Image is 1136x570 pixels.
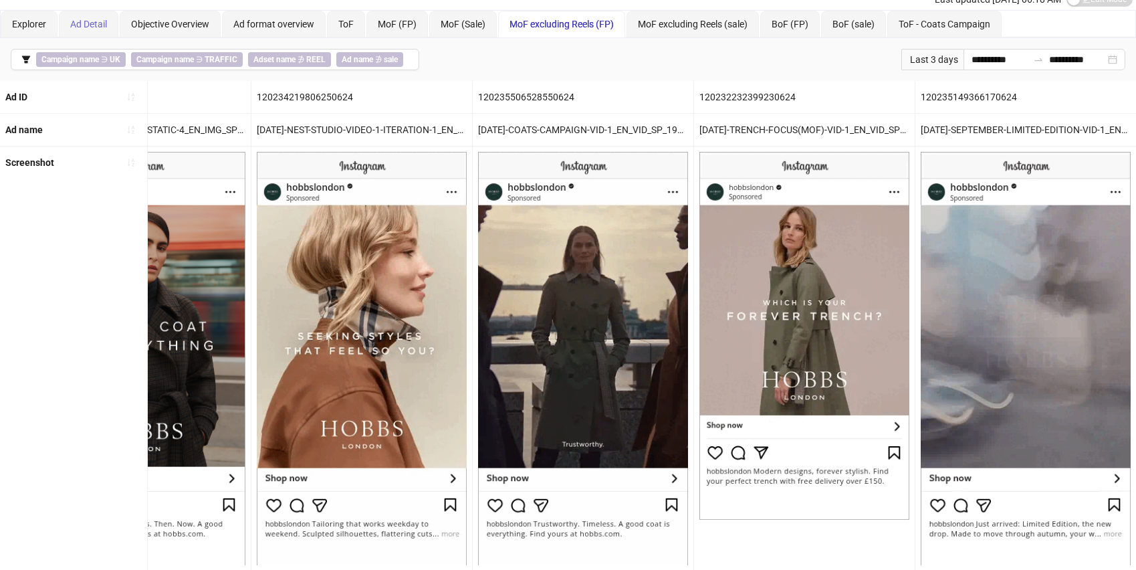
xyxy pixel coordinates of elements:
[5,124,43,135] b: Ad name
[248,52,331,67] span: ∌
[131,52,243,67] span: ∋
[478,152,688,565] img: Screenshot 120235506528550624
[336,52,403,67] span: ∌
[41,55,99,64] b: Campaign name
[12,19,46,29] span: Explorer
[5,92,27,102] b: Ad ID
[126,92,136,102] span: sort-ascending
[110,55,120,64] b: UK
[901,49,963,70] div: Last 3 days
[473,114,693,146] div: [DATE]-COATS-CAMPAIGN-VID-1_EN_VID_SP_19092025_F_CC_SC24_USP11_COATS-CAMPAIGN
[915,114,1136,146] div: [DATE]-SEPTEMBER-LIMITED-EDITION-VID-1_EN_VID_SP_17092025_F_CC_SC24_USP17_LIMITED-EDITION
[509,19,614,29] span: MoF excluding Reels (FP)
[253,55,296,64] b: Adset name
[126,158,136,167] span: sort-ascending
[638,19,748,29] span: MoF excluding Reels (sale)
[36,52,126,67] span: ∋
[832,19,875,29] span: BoF (sale)
[11,49,419,70] button: Campaign name ∋ UKCampaign name ∋ TRAFFICAdset name ∌ REELAd name ∌ sale
[70,19,107,29] span: Ad Detail
[384,55,398,64] b: sale
[342,55,373,64] b: Ad name
[1033,54,1044,65] span: to
[921,152,1131,565] img: Screenshot 120235149366170624
[21,55,31,64] span: filter
[338,19,354,29] span: ToF
[694,114,915,146] div: [DATE]-TRENCH-FOCUS(MOF)-VID-1_EN_VID_SP_06082025_F_CC_SC1_None_BAU
[378,19,417,29] span: MoF (FP)
[233,19,314,29] span: Ad format overview
[126,125,136,134] span: sort-ascending
[205,55,237,64] b: TRAFFIC
[899,19,990,29] span: ToF - Coats Campaign
[699,152,909,520] img: Screenshot 120232232399230624
[131,19,209,29] span: Objective Overview
[694,81,915,113] div: 120232232399230624
[441,19,485,29] span: MoF (Sale)
[772,19,808,29] span: BoF (FP)
[136,55,194,64] b: Campaign name
[251,81,472,113] div: 120234219806250624
[306,55,326,64] b: REEL
[257,152,467,565] img: Screenshot 120234219806250624
[915,81,1136,113] div: 120235149366170624
[5,157,54,168] b: Screenshot
[1033,54,1044,65] span: swap-right
[473,81,693,113] div: 120235506528550624
[251,114,472,146] div: [DATE]-NEST-STUDIO-VIDEO-1-ITERATION-1_EN_VID_SP_01092025_F_NSE_SC1_None_BAU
